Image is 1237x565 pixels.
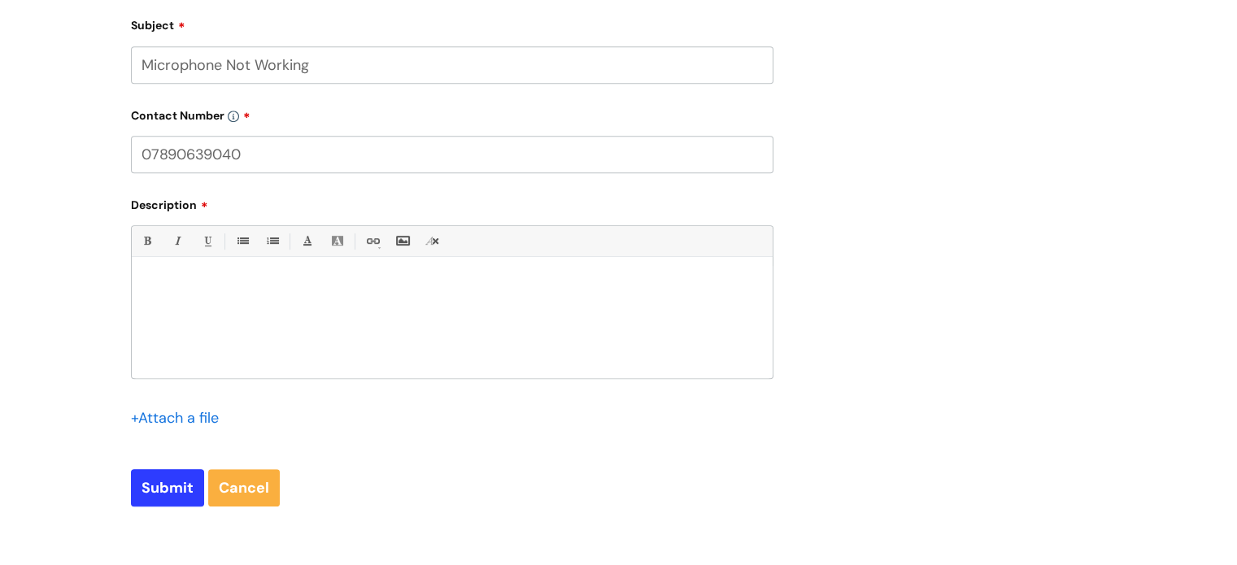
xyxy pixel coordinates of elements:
a: 1. Ordered List (Ctrl-Shift-8) [262,231,282,251]
img: info-icon.svg [228,111,239,122]
label: Subject [131,13,773,33]
a: Cancel [208,469,280,506]
span: + [131,408,138,428]
label: Contact Number [131,103,773,123]
a: Remove formatting (Ctrl-\) [422,231,442,251]
a: • Unordered List (Ctrl-Shift-7) [232,231,252,251]
a: Font Color [297,231,317,251]
a: Back Color [327,231,347,251]
a: Underline(Ctrl-U) [197,231,217,251]
div: Attach a file [131,405,229,431]
a: Insert Image... [392,231,412,251]
input: Submit [131,469,204,506]
a: Bold (Ctrl-B) [137,231,157,251]
a: Link [362,231,382,251]
a: Italic (Ctrl-I) [167,231,187,251]
label: Description [131,193,773,212]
